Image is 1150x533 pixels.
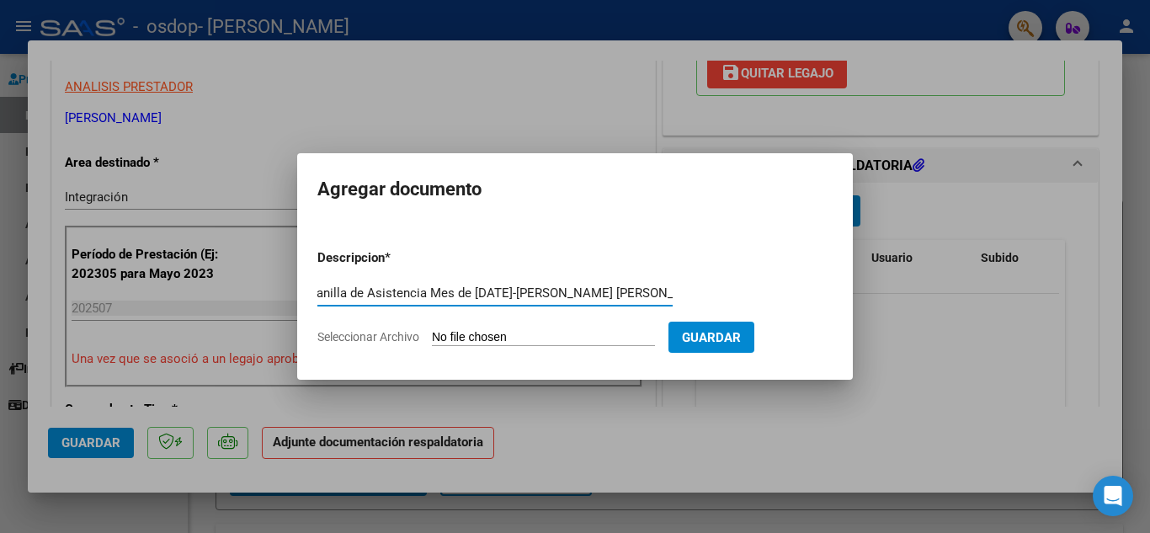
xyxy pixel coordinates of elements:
[1093,476,1133,516] div: Open Intercom Messenger
[317,173,833,205] h2: Agregar documento
[317,248,472,268] p: Descripcion
[317,330,419,344] span: Seleccionar Archivo
[668,322,754,353] button: Guardar
[682,330,741,345] span: Guardar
